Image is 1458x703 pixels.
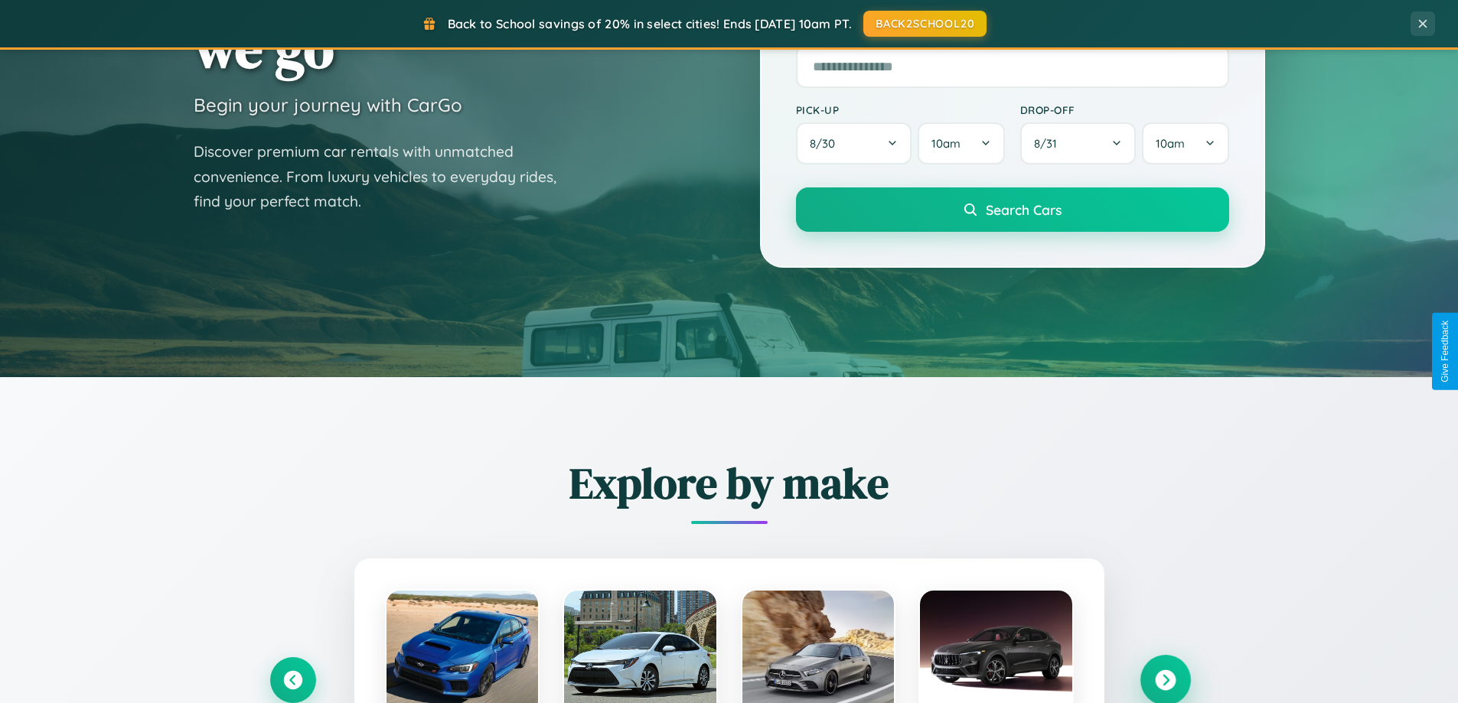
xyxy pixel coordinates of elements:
[1440,321,1450,382] div: Give Feedback
[1142,122,1228,164] button: 10am
[1020,103,1229,116] label: Drop-off
[810,136,843,151] span: 8 / 30
[1156,136,1185,151] span: 10am
[1034,136,1065,151] span: 8 / 31
[796,187,1229,232] button: Search Cars
[194,93,462,116] h3: Begin your journey with CarGo
[448,16,852,31] span: Back to School savings of 20% in select cities! Ends [DATE] 10am PT.
[194,139,576,214] p: Discover premium car rentals with unmatched convenience. From luxury vehicles to everyday rides, ...
[1020,122,1137,164] button: 8/31
[796,103,1005,116] label: Pick-up
[986,201,1062,218] span: Search Cars
[863,11,987,37] button: BACK2SCHOOL20
[270,454,1189,513] h2: Explore by make
[931,136,961,151] span: 10am
[796,122,912,164] button: 8/30
[918,122,1004,164] button: 10am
